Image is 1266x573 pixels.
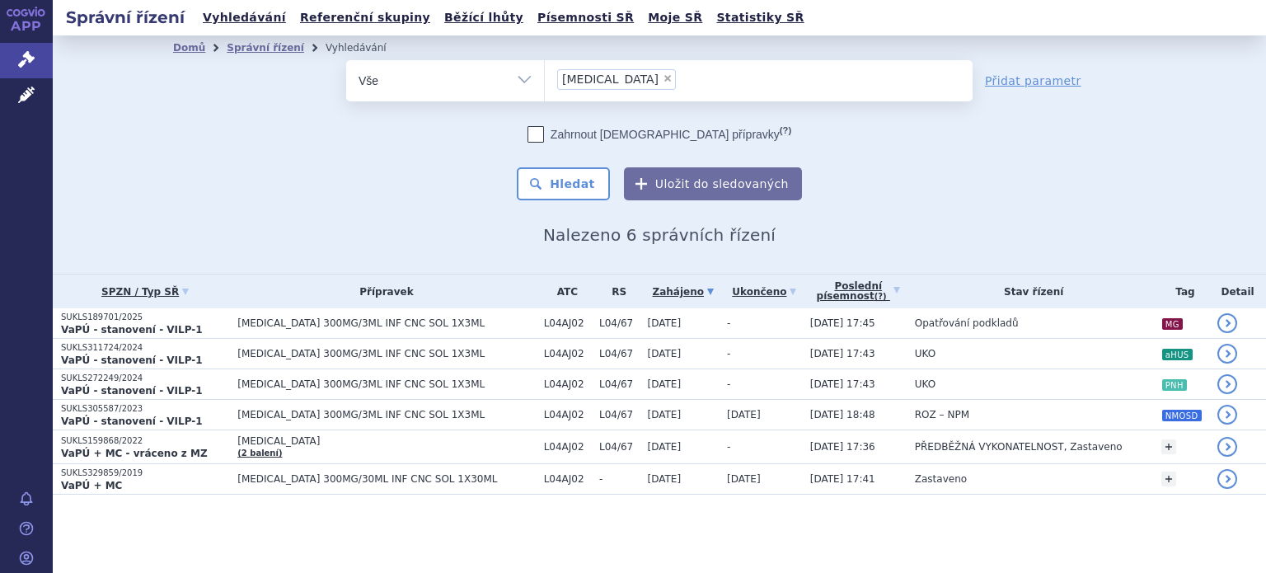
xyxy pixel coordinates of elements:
span: [DATE] 17:43 [810,348,875,359]
span: ROZ – NPM [915,409,969,420]
span: - [727,317,730,329]
a: detail [1217,469,1237,489]
span: Zastaveno [915,473,967,485]
a: detail [1217,437,1237,457]
p: SUKLS159868/2022 [61,435,229,447]
strong: VaPÚ - stanovení - VILP-1 [61,416,203,427]
th: RS [591,275,640,308]
a: Moje SŘ [643,7,707,29]
p: SUKLS272249/2024 [61,373,229,384]
span: [DATE] 17:43 [810,378,875,390]
span: L04/67 [599,378,640,390]
a: Přidat parametr [985,73,1081,89]
span: L04/67 [599,409,640,420]
span: [DATE] 17:45 [810,317,875,329]
a: detail [1217,313,1237,333]
a: + [1161,439,1176,454]
a: (2 balení) [237,449,282,458]
a: SPZN / Typ SŘ [61,280,229,303]
p: SUKLS305587/2023 [61,403,229,415]
span: [DATE] [648,409,682,420]
th: Detail [1209,275,1266,308]
span: [DATE] [648,317,682,329]
input: [MEDICAL_DATA] [681,68,690,89]
span: [MEDICAL_DATA] 300MG/3ML INF CNC SOL 1X3ML [237,409,535,420]
span: [DATE] [648,378,682,390]
th: Stav řízení [907,275,1153,308]
span: L04AJ02 [544,378,591,390]
p: SUKLS189701/2025 [61,312,229,323]
label: Zahrnout [DEMOGRAPHIC_DATA] přípravky [527,126,791,143]
span: [MEDICAL_DATA] 300MG/3ML INF CNC SOL 1X3ML [237,378,535,390]
a: detail [1217,405,1237,425]
span: PŘEDBĚŽNÁ VYKONATELNOST, Zastaveno [915,441,1123,453]
a: detail [1217,344,1237,364]
span: [MEDICAL_DATA] 300MG/3ML INF CNC SOL 1X3ML [237,348,535,359]
span: L04AJ02 [544,441,591,453]
th: Tag [1153,275,1210,308]
span: UKO [915,348,935,359]
span: L04/67 [599,348,640,359]
span: - [599,473,640,485]
a: Statistiky SŘ [711,7,809,29]
a: Ukončeno [727,280,802,303]
a: Poslednípísemnost(?) [810,275,907,308]
li: Vyhledávání [326,35,408,60]
a: Referenční skupiny [295,7,435,29]
span: Opatřování podkladů [915,317,1019,329]
span: [MEDICAL_DATA] 300MG/30ML INF CNC SOL 1X30ML [237,473,535,485]
a: Domů [173,42,205,54]
strong: VaPÚ + MC [61,480,122,491]
a: Písemnosti SŘ [532,7,639,29]
strong: VaPÚ - stanovení - VILP-1 [61,324,203,336]
th: Přípravek [229,275,535,308]
button: Uložit do sledovaných [624,167,802,200]
span: [DATE] 17:41 [810,473,875,485]
a: + [1161,472,1176,486]
span: L04/67 [599,441,640,453]
a: Vyhledávání [198,7,291,29]
span: L04/67 [599,317,640,329]
span: - [727,441,730,453]
abbr: (?) [780,125,791,136]
p: SUKLS311724/2024 [61,342,229,354]
span: [MEDICAL_DATA] 300MG/3ML INF CNC SOL 1X3ML [237,317,535,329]
button: Hledat [517,167,610,200]
a: Správní řízení [227,42,304,54]
span: UKO [915,378,935,390]
span: - [727,378,730,390]
span: × [663,73,673,83]
i: aHUS [1162,349,1193,360]
span: Nalezeno 6 správních řízení [543,225,776,245]
span: [DATE] [648,348,682,359]
a: detail [1217,374,1237,394]
p: SUKLS329859/2019 [61,467,229,479]
span: [DATE] [727,409,761,420]
abbr: (?) [874,292,887,302]
span: [DATE] [648,473,682,485]
strong: VaPÚ - stanovení - VILP-1 [61,385,203,397]
span: L04AJ02 [544,409,591,420]
h2: Správní řízení [53,6,198,29]
span: [MEDICAL_DATA] [237,435,535,447]
a: Zahájeno [648,280,719,303]
span: [DATE] [648,441,682,453]
span: [MEDICAL_DATA] [562,73,659,85]
strong: VaPÚ - stanovení - VILP-1 [61,355,203,366]
span: - [727,348,730,359]
span: [DATE] [727,473,761,485]
span: [DATE] 18:48 [810,409,875,420]
strong: VaPÚ + MC - vráceno z MZ [61,448,208,459]
span: L04AJ02 [544,473,591,485]
th: ATC [536,275,591,308]
span: L04AJ02 [544,317,591,329]
span: [DATE] 17:36 [810,441,875,453]
i: NMOSD [1162,410,1202,421]
span: L04AJ02 [544,348,591,359]
a: Běžící lhůty [439,7,528,29]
